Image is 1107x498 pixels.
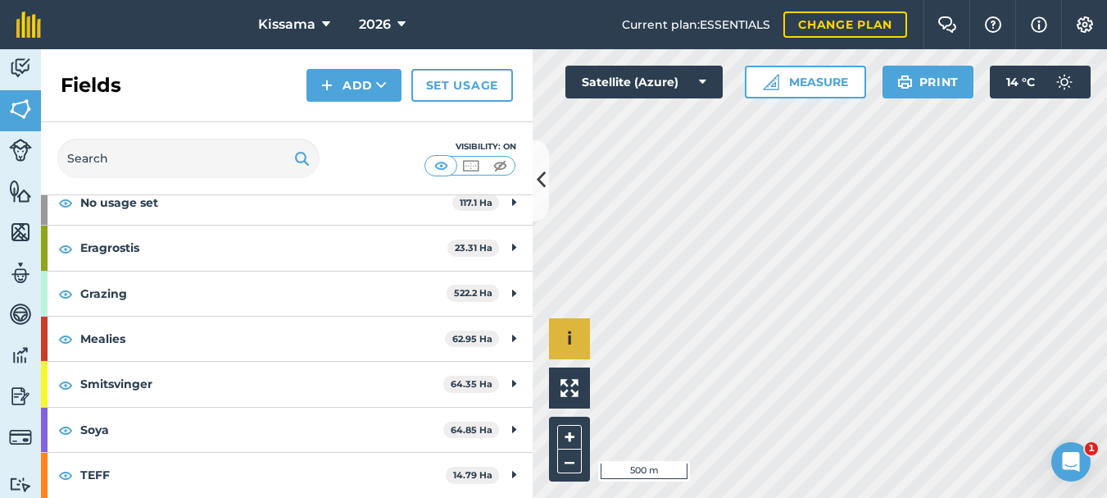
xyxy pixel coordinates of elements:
button: i [549,318,590,359]
div: No usage set117.1 Ha [41,180,533,225]
div: Soya64.85 Ha [41,408,533,452]
span: 14 ° C [1006,66,1035,98]
img: svg+xml;base64,PHN2ZyB4bWxucz0iaHR0cDovL3d3dy53My5vcmcvMjAwMC9zdmciIHdpZHRoPSIxOCIgaGVpZ2h0PSIyNC... [58,329,73,349]
img: A question mark icon [983,16,1003,33]
img: svg+xml;base64,PHN2ZyB4bWxucz0iaHR0cDovL3d3dy53My5vcmcvMjAwMC9zdmciIHdpZHRoPSIxOCIgaGVpZ2h0PSIyNC... [58,420,73,440]
img: svg+xml;base64,PHN2ZyB4bWxucz0iaHR0cDovL3d3dy53My5vcmcvMjAwMC9zdmciIHdpZHRoPSIxNCIgaGVpZ2h0PSIyNC... [321,75,333,95]
div: Grazing522.2 Ha [41,272,533,316]
strong: Soya [80,408,443,452]
img: svg+xml;base64,PD94bWwgdmVyc2lvbj0iMS4wIiBlbmNvZGluZz0idXRmLTgiPz4KPCEtLSBHZW5lcmF0b3I6IEFkb2JlIE... [9,139,32,162]
img: svg+xml;base64,PD94bWwgdmVyc2lvbj0iMS4wIiBlbmNvZGluZz0idXRmLTgiPz4KPCEtLSBHZW5lcmF0b3I6IEFkb2JlIE... [9,343,32,368]
strong: Mealies [80,317,445,361]
div: TEFF14.79 Ha [41,453,533,497]
strong: 23.31 Ha [455,242,492,254]
img: svg+xml;base64,PD94bWwgdmVyc2lvbj0iMS4wIiBlbmNvZGluZz0idXRmLTgiPz4KPCEtLSBHZW5lcmF0b3I6IEFkb2JlIE... [9,302,32,327]
div: Visibility: On [424,140,516,153]
span: Current plan : ESSENTIALS [622,16,770,34]
img: svg+xml;base64,PD94bWwgdmVyc2lvbj0iMS4wIiBlbmNvZGluZz0idXRmLTgiPz4KPCEtLSBHZW5lcmF0b3I6IEFkb2JlIE... [9,477,32,492]
button: Print [882,66,974,98]
img: svg+xml;base64,PHN2ZyB4bWxucz0iaHR0cDovL3d3dy53My5vcmcvMjAwMC9zdmciIHdpZHRoPSIxOCIgaGVpZ2h0PSIyNC... [58,375,73,395]
strong: 64.35 Ha [451,378,492,390]
img: svg+xml;base64,PHN2ZyB4bWxucz0iaHR0cDovL3d3dy53My5vcmcvMjAwMC9zdmciIHdpZHRoPSI1MCIgaGVpZ2h0PSI0MC... [431,158,451,174]
strong: 522.2 Ha [454,287,492,299]
img: svg+xml;base64,PHN2ZyB4bWxucz0iaHR0cDovL3d3dy53My5vcmcvMjAwMC9zdmciIHdpZHRoPSIxOCIgaGVpZ2h0PSIyNC... [58,193,73,212]
strong: 62.95 Ha [452,333,492,345]
div: Smitsvinger64.35 Ha [41,362,533,406]
button: Measure [745,66,866,98]
img: svg+xml;base64,PHN2ZyB4bWxucz0iaHR0cDovL3d3dy53My5vcmcvMjAwMC9zdmciIHdpZHRoPSIxNyIgaGVpZ2h0PSIxNy... [1031,15,1047,34]
span: Kissama [258,15,315,34]
img: Ruler icon [763,74,779,90]
strong: 64.85 Ha [451,424,492,436]
img: Four arrows, one pointing top left, one top right, one bottom right and the last bottom left [560,379,578,397]
strong: Eragrostis [80,226,447,270]
a: Change plan [783,11,907,38]
img: svg+xml;base64,PHN2ZyB4bWxucz0iaHR0cDovL3d3dy53My5vcmcvMjAwMC9zdmciIHdpZHRoPSI1MCIgaGVpZ2h0PSI0MC... [460,158,481,174]
strong: Smitsvinger [80,362,443,406]
img: svg+xml;base64,PHN2ZyB4bWxucz0iaHR0cDovL3d3dy53My5vcmcvMjAwMC9zdmciIHdpZHRoPSI1NiIgaGVpZ2h0PSI2MC... [9,179,32,203]
img: svg+xml;base64,PD94bWwgdmVyc2lvbj0iMS4wIiBlbmNvZGluZz0idXRmLTgiPz4KPCEtLSBHZW5lcmF0b3I6IEFkb2JlIE... [9,261,32,286]
span: 1 [1085,442,1098,455]
button: Satellite (Azure) [565,66,723,98]
img: svg+xml;base64,PHN2ZyB4bWxucz0iaHR0cDovL3d3dy53My5vcmcvMjAwMC9zdmciIHdpZHRoPSI1NiIgaGVpZ2h0PSI2MC... [9,220,32,244]
img: svg+xml;base64,PHN2ZyB4bWxucz0iaHR0cDovL3d3dy53My5vcmcvMjAwMC9zdmciIHdpZHRoPSIxOCIgaGVpZ2h0PSIyNC... [58,465,73,485]
img: svg+xml;base64,PD94bWwgdmVyc2lvbj0iMS4wIiBlbmNvZGluZz0idXRmLTgiPz4KPCEtLSBHZW5lcmF0b3I6IEFkb2JlIE... [9,384,32,409]
img: svg+xml;base64,PHN2ZyB4bWxucz0iaHR0cDovL3d3dy53My5vcmcvMjAwMC9zdmciIHdpZHRoPSIxOCIgaGVpZ2h0PSIyNC... [58,239,73,258]
span: i [567,328,572,349]
img: A cog icon [1075,16,1095,33]
img: svg+xml;base64,PHN2ZyB4bWxucz0iaHR0cDovL3d3dy53My5vcmcvMjAwMC9zdmciIHdpZHRoPSIxOSIgaGVpZ2h0PSIyNC... [294,148,310,168]
img: fieldmargin Logo [16,11,41,38]
img: Two speech bubbles overlapping with the left bubble in the forefront [937,16,957,33]
strong: Grazing [80,272,447,316]
strong: TEFF [80,453,446,497]
input: Search [57,139,320,178]
a: Set usage [411,69,513,102]
button: – [557,450,582,473]
strong: No usage set [80,180,452,225]
strong: 117.1 Ha [460,197,492,208]
img: svg+xml;base64,PHN2ZyB4bWxucz0iaHR0cDovL3d3dy53My5vcmcvMjAwMC9zdmciIHdpZHRoPSI1NiIgaGVpZ2h0PSI2MC... [9,97,32,121]
button: 14 °C [990,66,1091,98]
img: svg+xml;base64,PD94bWwgdmVyc2lvbj0iMS4wIiBlbmNvZGluZz0idXRmLTgiPz4KPCEtLSBHZW5lcmF0b3I6IEFkb2JlIE... [1048,66,1081,98]
button: + [557,425,582,450]
strong: 14.79 Ha [453,469,492,481]
img: svg+xml;base64,PHN2ZyB4bWxucz0iaHR0cDovL3d3dy53My5vcmcvMjAwMC9zdmciIHdpZHRoPSI1MCIgaGVpZ2h0PSI0MC... [490,158,510,174]
button: Add [306,69,402,102]
h2: Fields [61,72,121,98]
img: svg+xml;base64,PD94bWwgdmVyc2lvbj0iMS4wIiBlbmNvZGluZz0idXRmLTgiPz4KPCEtLSBHZW5lcmF0b3I6IEFkb2JlIE... [9,426,32,449]
img: svg+xml;base64,PD94bWwgdmVyc2lvbj0iMS4wIiBlbmNvZGluZz0idXRmLTgiPz4KPCEtLSBHZW5lcmF0b3I6IEFkb2JlIE... [9,56,32,80]
div: Eragrostis23.31 Ha [41,226,533,270]
img: svg+xml;base64,PHN2ZyB4bWxucz0iaHR0cDovL3d3dy53My5vcmcvMjAwMC9zdmciIHdpZHRoPSIxOCIgaGVpZ2h0PSIyNC... [58,284,73,304]
iframe: Intercom live chat [1051,442,1091,482]
span: 2026 [359,15,391,34]
div: Mealies62.95 Ha [41,317,533,361]
img: svg+xml;base64,PHN2ZyB4bWxucz0iaHR0cDovL3d3dy53My5vcmcvMjAwMC9zdmciIHdpZHRoPSIxOSIgaGVpZ2h0PSIyNC... [897,72,913,92]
